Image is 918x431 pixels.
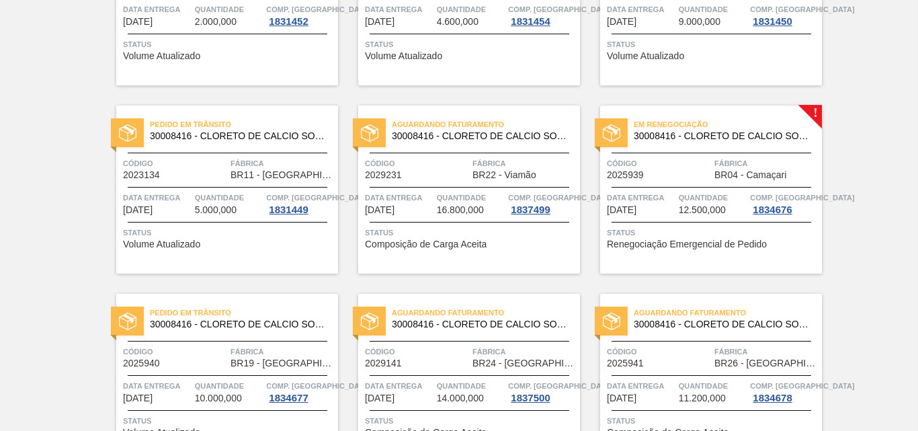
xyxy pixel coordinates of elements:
[634,131,811,141] span: 30008416 - CLORETO DE CALCIO SOLUCAO 40%
[123,51,200,61] span: Volume Atualizado
[231,358,335,368] span: BR19 - Nova Rio
[607,358,644,368] span: 2025941
[607,414,819,428] span: Status
[266,3,335,27] a: Comp. [GEOGRAPHIC_DATA]1831452
[472,170,536,180] span: BR22 - Viamão
[365,157,469,170] span: Código
[750,393,794,403] div: 1834678
[365,393,394,403] span: 25/09/2025
[634,118,822,131] span: Em renegociação
[508,393,552,403] div: 1837500
[119,313,136,330] img: status
[96,106,338,274] a: statusPedido em Trânsito30008416 - CLORETO DE CALCIO SOLUCAO 40%Código2023134FábricaBR11 - [GEOGR...
[195,3,263,16] span: Quantidade
[150,131,327,141] span: 30008416 - CLORETO DE CALCIO SOLUCAO 40%
[472,157,577,170] span: Fábrica
[365,170,402,180] span: 2029231
[123,379,192,393] span: Data entrega
[365,414,577,428] span: Status
[679,17,720,27] span: 9.000,000
[123,170,160,180] span: 2023134
[266,393,310,403] div: 1834677
[365,226,577,239] span: Status
[508,16,552,27] div: 1831454
[437,393,484,403] span: 14.000,000
[365,38,577,51] span: Status
[195,191,263,204] span: Quantidade
[750,379,854,393] span: Comp. Carga
[607,205,636,215] span: 19/09/2025
[603,124,620,142] img: status
[365,379,433,393] span: Data entrega
[508,191,612,204] span: Comp. Carga
[508,204,552,215] div: 1837499
[365,205,394,215] span: 18/09/2025
[437,379,505,393] span: Quantidade
[679,205,726,215] span: 12.500,000
[123,38,335,51] span: Status
[750,3,819,27] a: Comp. [GEOGRAPHIC_DATA]1831450
[750,191,854,204] span: Comp. Carga
[607,379,675,393] span: Data entrega
[266,3,370,16] span: Comp. Carga
[365,17,394,27] span: 14/09/2025
[392,319,569,329] span: 30008416 - CLORETO DE CALCIO SOLUCAO 40%
[150,319,327,329] span: 30008416 - CLORETO DE CALCIO SOLUCAO 40%
[123,226,335,239] span: Status
[365,358,402,368] span: 2029141
[607,3,675,16] span: Data entrega
[392,306,580,319] span: Aguardando Faturamento
[634,319,811,329] span: 30008416 - CLORETO DE CALCIO SOLUCAO 40%
[123,17,153,27] span: 14/09/2025
[508,191,577,215] a: Comp. [GEOGRAPHIC_DATA]1837499
[750,191,819,215] a: Comp. [GEOGRAPHIC_DATA]1834676
[266,379,335,403] a: Comp. [GEOGRAPHIC_DATA]1834677
[195,205,237,215] span: 5.000,000
[607,157,711,170] span: Código
[750,379,819,403] a: Comp. [GEOGRAPHIC_DATA]1834678
[123,239,200,249] span: Volume Atualizado
[437,191,505,204] span: Quantidade
[714,358,819,368] span: BR26 - Uberlândia
[123,414,335,428] span: Status
[714,170,786,180] span: BR04 - Camaçari
[437,205,484,215] span: 16.800,000
[750,204,794,215] div: 1834676
[123,358,160,368] span: 2025940
[231,345,335,358] span: Fábrica
[195,17,237,27] span: 2.000,000
[603,313,620,330] img: status
[123,3,192,16] span: Data entrega
[231,157,335,170] span: Fábrica
[119,124,136,142] img: status
[266,204,310,215] div: 1831449
[195,379,263,393] span: Quantidade
[607,393,636,403] span: 25/09/2025
[508,379,577,403] a: Comp. [GEOGRAPHIC_DATA]1837500
[231,170,335,180] span: BR11 - São Luís
[123,191,192,204] span: Data entrega
[266,16,310,27] div: 1831452
[266,191,335,215] a: Comp. [GEOGRAPHIC_DATA]1831449
[365,3,433,16] span: Data entrega
[607,51,684,61] span: Volume Atualizado
[150,306,338,319] span: Pedido em Trânsito
[123,345,227,358] span: Código
[714,157,819,170] span: Fábrica
[679,3,747,16] span: Quantidade
[123,393,153,403] span: 22/09/2025
[195,393,242,403] span: 10.000,000
[437,3,505,16] span: Quantidade
[392,131,569,141] span: 30008416 - CLORETO DE CALCIO SOLUCAO 40%
[634,306,822,319] span: Aguardando Faturamento
[472,345,577,358] span: Fábrica
[750,16,794,27] div: 1831450
[679,393,726,403] span: 11.200,000
[508,3,577,27] a: Comp. [GEOGRAPHIC_DATA]1831454
[392,118,580,131] span: Aguardando Faturamento
[679,191,747,204] span: Quantidade
[607,239,767,249] span: Renegociação Emergencial de Pedido
[361,124,378,142] img: status
[472,358,577,368] span: BR24 - Ponta Grossa
[123,205,153,215] span: 16/09/2025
